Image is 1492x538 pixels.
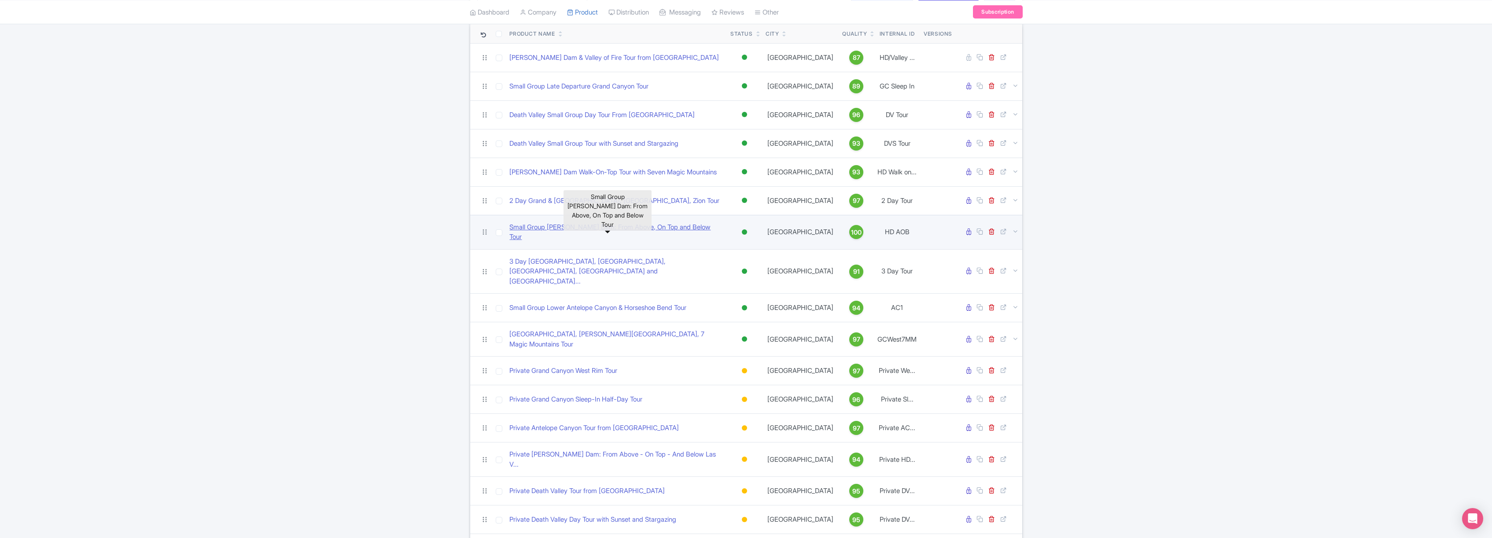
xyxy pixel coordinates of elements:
div: Active [740,333,749,346]
div: Building [740,393,749,406]
a: [GEOGRAPHIC_DATA], [PERSON_NAME][GEOGRAPHIC_DATA], 7 Magic Mountains Tour [509,329,723,349]
a: Private Death Valley Day Tour with Sunset and Stargazing [509,515,676,525]
a: Private [PERSON_NAME] Dam: From Above - On Top - And Below Las V... [509,450,723,469]
a: [PERSON_NAME] Dam Walk-On-Top Tour with Seven Magic Mountains [509,167,717,177]
div: Building [740,422,749,435]
a: Private Antelope Canyon Tour from [GEOGRAPHIC_DATA] [509,423,679,433]
td: [GEOGRAPHIC_DATA] [762,249,839,294]
td: [GEOGRAPHIC_DATA] [762,294,839,322]
a: [PERSON_NAME] Dam & Valley of Fire Tour from [GEOGRAPHIC_DATA] [509,53,719,63]
a: 97 [842,421,870,435]
a: Private Grand Canyon West Rim Tour [509,366,617,376]
a: 96 [842,108,870,122]
div: Building [740,513,749,526]
td: HD Walk on... [874,158,920,186]
a: 97 [842,332,870,346]
td: Private HD... [874,442,920,477]
a: 100 [842,225,870,239]
a: 89 [842,79,870,93]
span: 97 [853,196,860,206]
div: City [766,30,779,38]
div: Open Intercom Messenger [1462,508,1483,529]
td: [GEOGRAPHIC_DATA] [762,322,839,357]
td: [GEOGRAPHIC_DATA] [762,100,839,129]
td: 2 Day Tour [874,186,920,215]
span: 95 [852,515,860,525]
a: 96 [842,392,870,406]
a: Death Valley Small Group Day Tour From [GEOGRAPHIC_DATA] [509,110,695,120]
a: Private Death Valley Tour from [GEOGRAPHIC_DATA] [509,486,665,496]
a: Death Valley Small Group Tour with Sunset and Stargazing [509,139,678,149]
span: 93 [852,139,860,148]
a: 93 [842,136,870,151]
a: 91 [842,265,870,279]
a: 3 Day [GEOGRAPHIC_DATA], [GEOGRAPHIC_DATA], [GEOGRAPHIC_DATA], [GEOGRAPHIC_DATA] and [GEOGRAPHIC_... [509,257,723,287]
div: Active [740,265,749,278]
td: AC1 [874,294,920,322]
td: [GEOGRAPHIC_DATA] [762,477,839,505]
div: Product Name [509,30,555,38]
a: Small Group Late Departure Grand Canyon Tour [509,81,648,92]
a: Small Group Lower Antelope Canyon & Horseshoe Bend Tour [509,303,686,313]
a: 94 [842,301,870,315]
a: 2 Day Grand & [GEOGRAPHIC_DATA], [GEOGRAPHIC_DATA], Zion Tour [509,196,719,206]
td: DV Tour [874,100,920,129]
a: 97 [842,364,870,378]
span: 95 [852,486,860,496]
a: 93 [842,165,870,179]
td: [GEOGRAPHIC_DATA] [762,357,839,385]
td: [GEOGRAPHIC_DATA] [762,186,839,215]
th: Versions [920,23,956,44]
td: Private DV... [874,505,920,534]
span: 91 [853,267,860,276]
td: 3 Day Tour [874,249,920,294]
td: [GEOGRAPHIC_DATA] [762,414,839,442]
a: 87 [842,51,870,65]
span: 96 [852,110,860,120]
div: Status [730,30,753,38]
td: [GEOGRAPHIC_DATA] [762,442,839,477]
div: Active [740,108,749,121]
div: Active [740,194,749,207]
a: Subscription [973,5,1022,18]
th: Internal ID [874,23,920,44]
div: Active [740,302,749,314]
span: 100 [851,228,862,237]
td: [GEOGRAPHIC_DATA] [762,215,839,249]
td: HD/Valley ... [874,43,920,72]
span: 89 [852,81,860,91]
td: DVS Tour [874,129,920,158]
td: Private DV... [874,477,920,505]
a: Small Group [PERSON_NAME] Dam: From Above, On Top and Below Tour [509,222,723,242]
a: 97 [842,194,870,208]
span: 97 [853,366,860,376]
td: [GEOGRAPHIC_DATA] [762,385,839,414]
td: [GEOGRAPHIC_DATA] [762,129,839,158]
a: 95 [842,484,870,498]
span: 87 [853,53,860,63]
div: Active [740,166,749,178]
div: Active [740,80,749,92]
span: 94 [852,303,860,313]
a: 95 [842,512,870,527]
div: Building [740,485,749,497]
td: HD AOB [874,215,920,249]
td: [GEOGRAPHIC_DATA] [762,43,839,72]
span: 97 [853,335,860,344]
span: 94 [852,455,860,464]
a: Private Grand Canyon Sleep-In Half-Day Tour [509,394,642,405]
span: 93 [852,167,860,177]
div: Quality [842,30,867,38]
td: Private Sl... [874,385,920,414]
td: Private We... [874,357,920,385]
td: GCWest7MM [874,322,920,357]
td: Private AC... [874,414,920,442]
div: Building [740,453,749,466]
div: Active [740,51,749,64]
td: [GEOGRAPHIC_DATA] [762,72,839,100]
td: GC Sleep In [874,72,920,100]
div: Active [740,226,749,239]
div: Small Group [PERSON_NAME] Dam: From Above, On Top and Below Tour [564,190,652,231]
td: [GEOGRAPHIC_DATA] [762,158,839,186]
a: 94 [842,453,870,467]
